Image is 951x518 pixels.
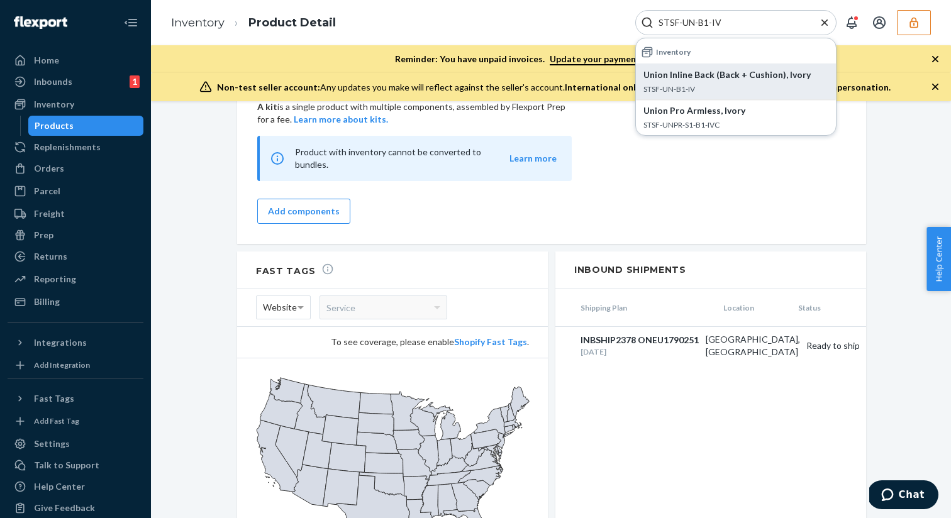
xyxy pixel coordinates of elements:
p: STSF-UNPR-S1-B1-IVC [643,119,828,130]
div: Products [35,119,74,132]
a: Replenishments [8,137,143,157]
div: 1 [130,75,140,88]
span: Status [792,302,867,313]
a: Inventory [8,94,143,114]
h2: Fast Tags [256,263,334,277]
div: Replenishments [34,141,101,153]
button: Learn more about kits. [294,113,388,126]
button: Talk to Support [8,455,143,475]
b: A kit [257,101,277,112]
div: Home [34,54,59,67]
div: Freight [34,207,65,220]
div: Billing [34,295,60,308]
button: Close Search [818,16,831,30]
div: Prep [34,229,53,241]
div: Orders [34,162,64,175]
span: Shipping Plan [555,302,717,313]
div: Talk to Support [34,459,99,471]
a: Parcel [8,181,143,201]
p: is a single product with multiple components, assembled by Flexport Prep for a fee. [257,101,572,126]
a: Orders [8,158,143,179]
button: Close Navigation [118,10,143,35]
div: Ready to ship [800,339,866,352]
div: INBSHIP2378 ONEU1790251 [581,334,699,346]
p: Union Inline Back (Back + Cushion), Ivory [643,69,828,81]
div: Parcel [34,185,60,197]
div: Integrations [34,336,87,349]
div: Help Center [34,480,85,493]
div: Service [320,296,447,319]
a: Home [8,50,143,70]
a: Product Detail [248,16,336,30]
div: Settings [34,438,70,450]
a: Reporting [8,269,143,289]
svg: Search Icon [641,16,653,29]
button: Open account menu [867,10,892,35]
input: Search Input [653,16,808,29]
div: Inventory [34,98,74,111]
a: Freight [8,204,143,224]
a: Update your payment information. [550,53,694,65]
button: Learn more [509,152,557,165]
span: Location [717,302,792,313]
button: Give Feedback [8,498,143,518]
a: Inbounds1 [8,72,143,92]
div: [DATE] [581,346,699,357]
p: Union Pro Armless, Ivory [643,104,828,117]
a: Billing [8,292,143,312]
div: Give Feedback [34,502,95,514]
a: Prep [8,225,143,245]
span: Website [263,297,297,318]
div: Inbounds [34,75,72,88]
div: Add components to make this product a kit. [257,83,572,181]
a: Settings [8,434,143,454]
a: Add Fast Tag [8,414,143,429]
a: Help Center [8,477,143,497]
button: Integrations [8,333,143,353]
iframe: Opens a widget where you can chat to one of our agents [869,480,938,512]
span: International onboarding and inbounding may not work during impersonation. [565,82,891,92]
button: Fast Tags [8,389,143,409]
h6: Inventory [656,48,691,56]
div: Add Integration [34,360,90,370]
button: Add components [257,199,350,224]
span: Non-test seller account: [217,82,320,92]
p: STSF-UN-B1-IV [643,84,828,94]
div: Returns [34,250,67,263]
div: [GEOGRAPHIC_DATA], [GEOGRAPHIC_DATA] [699,333,800,358]
a: Inventory [171,16,225,30]
a: Add Integration [8,358,143,373]
div: To see coverage, please enable . [256,336,529,348]
div: Product with inventory cannot be converted to bundles. [257,136,572,181]
button: Help Center [926,227,951,291]
a: Returns [8,246,143,267]
a: INBSHIP2378 ONEU1790251[DATE][GEOGRAPHIC_DATA], [GEOGRAPHIC_DATA]Ready to ship [555,327,866,365]
ol: breadcrumbs [161,4,346,41]
button: Open notifications [839,10,864,35]
img: Flexport logo [14,16,67,29]
p: Reminder: You have unpaid invoices. [395,53,694,65]
h2: Inbound Shipments [555,251,866,289]
a: Products [28,116,144,136]
a: Shopify Fast Tags [454,336,527,347]
div: Add Fast Tag [34,416,79,426]
div: Reporting [34,273,76,285]
div: Fast Tags [34,392,74,405]
div: Any updates you make will reflect against the seller's account. [217,81,891,94]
